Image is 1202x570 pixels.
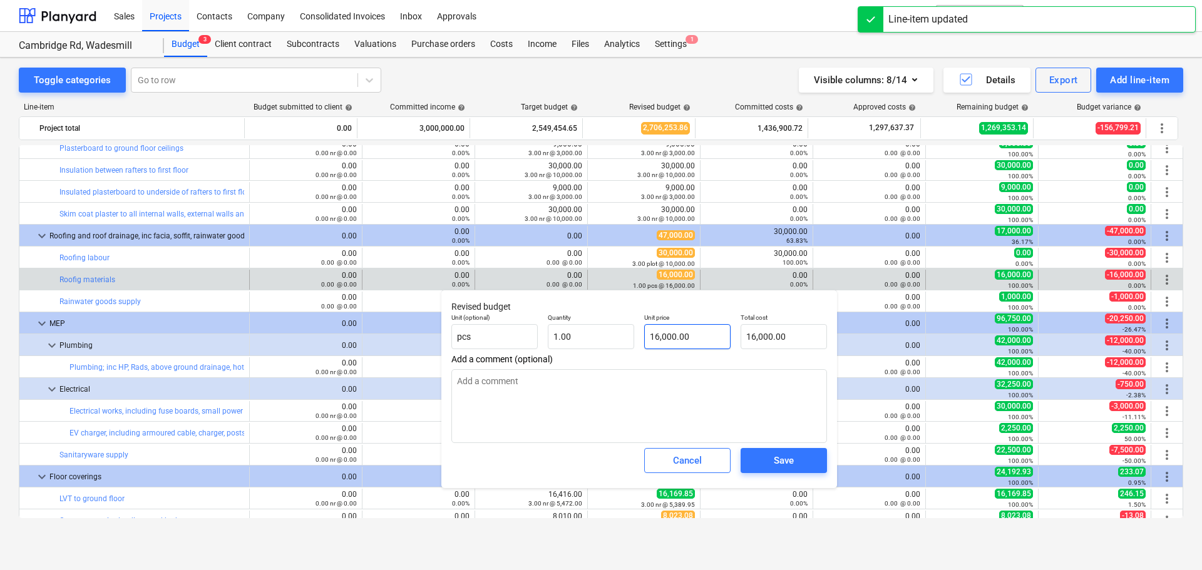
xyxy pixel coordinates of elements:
[818,183,920,201] div: 0.00
[1109,401,1146,411] span: -3,000.00
[885,215,920,222] small: 0.00 @ 0.00
[790,171,808,178] small: 0.00%
[1122,348,1146,355] small: -40.00%
[885,456,920,463] small: 0.00 @ 0.00
[1096,122,1141,134] span: -156,799.21
[34,228,49,243] span: keyboard_arrow_down
[1019,104,1029,111] span: help
[455,104,465,111] span: help
[404,32,483,57] a: Purchase orders
[885,150,920,156] small: 0.00 @ 0.00
[528,193,582,200] small: 3.00 nr @ 3,000.00
[995,313,1033,323] span: 96,750.00
[49,313,244,333] div: MEP
[452,171,470,178] small: 0.00%
[706,271,808,288] div: 0.00
[1105,313,1146,323] span: -20,250.00
[1035,68,1092,93] button: Export
[1128,238,1146,245] small: 0.00%
[528,183,582,201] div: 9,000.00
[316,402,357,420] div: 0.00
[59,450,128,459] a: Sanitaryware supply
[316,456,357,463] small: 0.00 nr @ 0.00
[367,446,470,464] div: 0.00
[451,300,827,313] p: Revised budget
[59,253,110,262] a: Roofing labour
[995,467,1033,477] span: 24,192.93
[564,32,597,57] a: Files
[59,379,244,399] div: Electrical
[906,104,916,111] span: help
[1159,404,1174,419] span: More actions
[59,297,141,306] a: Rainwater goods supply
[367,424,470,442] div: 0.00
[316,183,357,201] div: 0.00
[367,337,470,354] div: 0.00
[818,446,920,464] div: 0.00
[706,205,808,223] div: 0.00
[59,144,183,153] a: Plasterboard to ground floor ceilings
[818,271,920,288] div: 0.00
[1008,414,1033,420] small: 100.00%
[316,193,357,200] small: 0.00 nr @ 0.00
[164,32,207,57] div: Budget
[255,385,357,394] div: 0.00
[641,150,695,156] small: 3.00 nr @ 3,000.00
[547,249,582,267] div: 0.00
[59,516,199,525] a: Carpets to stairs, landings and bedrooms
[548,313,634,324] p: Quantity
[34,469,49,484] span: keyboard_arrow_down
[367,227,470,245] div: 0.00
[1139,510,1202,570] iframe: Chat Widget
[1122,326,1146,333] small: -26.47%
[279,32,347,57] a: Subcontracts
[367,402,470,420] div: 0.00
[316,161,357,179] div: 0.00
[818,424,920,442] div: 0.00
[452,259,470,266] small: 0.00%
[367,249,470,267] div: 0.00
[1105,335,1146,345] span: -12,000.00
[790,281,808,288] small: 0.00%
[49,226,244,246] div: Roofing and roof drainage, inc facia, soffit, rainwater goods
[818,341,920,350] div: 0.00
[657,489,695,499] span: 16,169.85
[706,249,808,267] div: 30,000.00
[958,72,1015,88] div: Details
[1012,238,1033,245] small: 36.17%
[1122,414,1146,420] small: -11.11%
[597,32,647,57] div: Analytics
[367,140,470,157] div: 0.00
[1112,423,1146,433] span: 2,250.00
[633,282,695,289] small: 1.00 pcs @ 16,000.00
[1015,260,1033,267] small: 0.00%
[783,259,808,266] small: 100.00%
[451,313,538,324] p: Unit (optional)
[1159,163,1174,178] span: More actions
[1077,103,1141,111] div: Budget variance
[321,281,357,288] small: 0.00 @ 0.00
[1008,479,1033,486] small: 100.00%
[525,215,582,222] small: 3.00 nr @ 10,000.00
[34,316,49,331] span: keyboard_arrow_down
[316,446,357,464] div: 0.00
[250,118,352,138] div: 0.00
[799,68,933,93] button: Visible columns:8/14
[254,103,352,111] div: Budget submitted to client
[316,205,357,223] div: 0.00
[483,32,520,57] div: Costs
[1049,72,1078,88] div: Export
[995,335,1033,345] span: 42,000.00
[475,118,577,138] div: 2,549,454.65
[316,215,357,222] small: 0.00 nr @ 0.00
[999,182,1033,192] span: 9,000.00
[706,140,808,157] div: 0.00
[1008,282,1033,289] small: 100.00%
[1159,206,1174,221] span: More actions
[1110,72,1169,88] div: Add line-item
[1008,216,1033,223] small: 100.00%
[347,32,404,57] div: Valuations
[198,35,211,44] span: 3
